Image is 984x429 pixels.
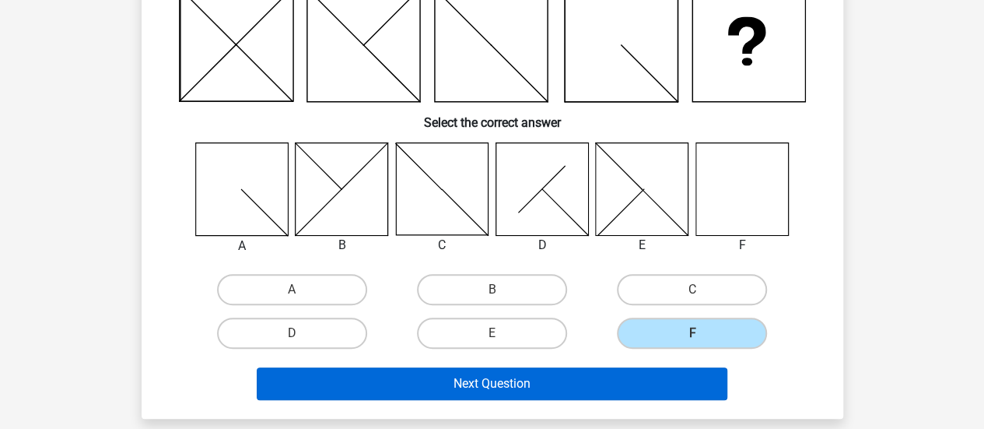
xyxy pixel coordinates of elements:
[617,318,767,349] label: F
[417,318,567,349] label: E
[617,274,767,305] label: C
[684,236,801,255] div: F
[184,237,301,255] div: A
[583,236,701,255] div: E
[217,274,367,305] label: A
[217,318,367,349] label: D
[484,236,601,255] div: D
[257,367,727,400] button: Next Question
[383,236,501,255] div: C
[283,236,401,255] div: B
[417,274,567,305] label: B
[166,103,818,130] h6: Select the correct answer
